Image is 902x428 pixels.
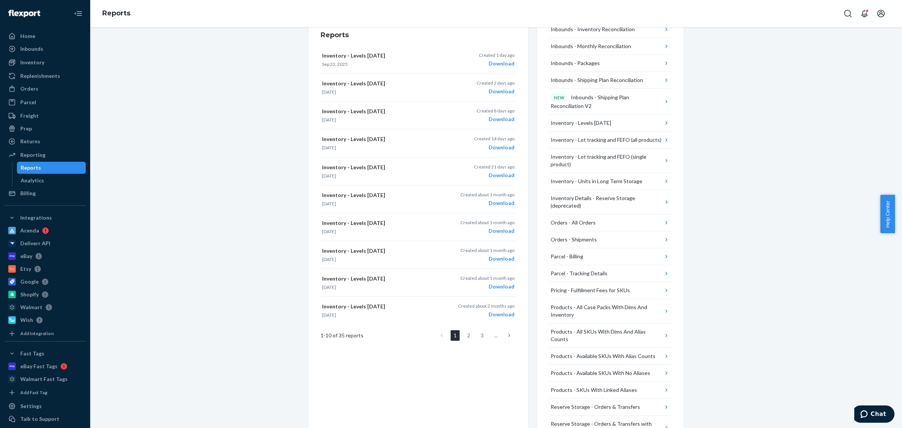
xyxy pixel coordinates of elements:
div: Talk to Support [20,415,59,423]
a: eBay [5,250,86,262]
div: Reserve Storage - Orders & Transfers [551,403,640,411]
a: Walmart Fast Tags [5,373,86,385]
a: Wish [5,314,86,326]
div: Inbounds - Shipping Plan Reconciliation V2 [551,93,663,110]
button: Inventory - Levels [DATE][DATE]Created about 2 months agoDownload [321,297,516,324]
div: Download [474,144,515,151]
div: Inventory - Lot tracking and FEFO (single product) [551,153,663,168]
p: Created 2 days ago [477,80,515,86]
button: Inventory - Levels [DATE][DATE]Created 14 days agoDownload [321,129,516,157]
div: Download [474,172,515,179]
p: Created about 1 month ago [460,247,515,253]
div: Freight [20,112,39,120]
a: Inbounds [5,43,86,55]
a: Reporting [5,149,86,161]
div: Inventory Details - Reserve Storage (deprecated) [551,194,663,209]
button: Products - Available SKUs With No Aliases [549,365,672,382]
p: Created about 1 month ago [460,191,515,198]
button: Talk to Support [5,413,86,425]
div: Add Fast Tag [20,389,47,396]
a: Billing [5,187,86,199]
button: Parcel - Tracking Details [549,265,672,282]
button: Inventory - Levels [DATE][DATE]Created 8 days agoDownload [321,102,516,129]
div: Download [477,88,515,95]
button: Inbounds - Inventory Reconciliation [549,21,672,38]
p: Inventory - Levels [DATE] [322,164,449,171]
p: Created 8 days ago [477,108,515,114]
button: Products - Available SKUs With Alias Counts [549,348,672,365]
button: Orders - All Orders [549,214,672,231]
button: Inventory - Lot tracking and FEFO (all products) [549,132,672,149]
a: Prep [5,123,86,135]
a: Add Fast Tag [5,388,86,397]
div: Inventory - Lot tracking and FEFO (all products) [551,136,661,144]
img: Flexport logo [8,10,40,17]
div: Deliverr API [20,240,50,247]
div: Parcel - Tracking Details [551,270,607,277]
div: Inbounds - Monthly Reconciliation [551,42,631,50]
time: [DATE] [322,117,336,123]
div: Walmart [20,304,42,311]
button: NEWInbounds - Shipping Plan Reconciliation V2 [549,89,672,115]
div: eBay Fast Tags [20,363,58,370]
a: Returns [5,135,86,147]
div: Products - All Case Packs With Dims And Inventory [551,304,663,319]
button: Products - All Case Packs With Dims And Inventory [549,299,672,323]
a: Page 1 is your current page [451,330,460,341]
p: Inventory - Levels [DATE] [322,191,449,199]
button: Inbounds - Packages [549,55,672,72]
div: Download [479,60,515,67]
div: Reporting [20,151,45,159]
time: [DATE] [322,173,336,179]
div: Orders [20,85,38,93]
div: Pricing - Fulfillment Fees for SKUs [551,287,630,294]
p: NEW [554,95,565,101]
time: [DATE] [322,312,336,318]
div: Inventory - Levels [DATE] [551,119,611,127]
a: Reports [102,9,130,17]
time: [DATE] [322,201,336,206]
div: Download [460,283,515,290]
a: Reports [17,162,86,174]
button: Pricing - Fulfillment Fees for SKUs [549,282,672,299]
div: Integrations [20,214,52,222]
button: Parcel - Billing [549,248,672,265]
a: Replenishments [5,70,86,82]
a: Settings [5,400,86,412]
p: Inventory - Levels [DATE] [322,303,449,310]
button: Open notifications [857,6,872,21]
a: eBay Fast Tags [5,360,86,372]
div: Inbounds - Shipping Plan Reconciliation [551,76,643,84]
div: Products - Available SKUs With No Aliases [551,369,650,377]
p: Inventory - Levels [DATE] [322,219,449,227]
div: eBay [20,252,32,260]
button: Inventory - Levels [DATE][DATE]Created 2 days agoDownload [321,74,516,102]
time: [DATE] [322,89,336,95]
iframe: Opens a widget where you can chat to one of our agents [854,405,894,424]
p: Created 21 days ago [474,164,515,170]
button: Inventory - Levels [DATE][DATE]Created 21 days agoDownload [321,158,516,185]
div: Parcel [20,99,36,106]
div: Inbounds - Packages [551,59,600,67]
button: Inventory - Levels [DATE][DATE]Created about 1 month agoDownload [321,185,516,213]
time: [DATE] [322,284,336,290]
button: Fast Tags [5,348,86,360]
a: Freight [5,110,86,122]
a: Page 2 [464,330,473,341]
div: Add Integration [20,330,54,337]
button: Integrations [5,212,86,224]
div: Inventory [20,59,44,66]
p: Created about 2 months ago [458,303,515,309]
div: Products - SKUs With Linked Aliases [551,386,637,394]
button: Inventory - Levels [DATE][DATE]Created about 1 month agoDownload [321,213,516,241]
span: Help Center [880,195,895,233]
p: Inventory - Levels [DATE] [322,135,449,143]
time: [DATE] [322,229,336,234]
li: ... [491,330,500,341]
a: Deliverr API [5,237,86,249]
div: Replenishments [20,72,60,80]
a: Etsy [5,263,86,275]
button: Inventory - Lot tracking and FEFO (single product) [549,149,672,173]
a: Page 3 [478,330,487,341]
div: Wish [20,316,33,324]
